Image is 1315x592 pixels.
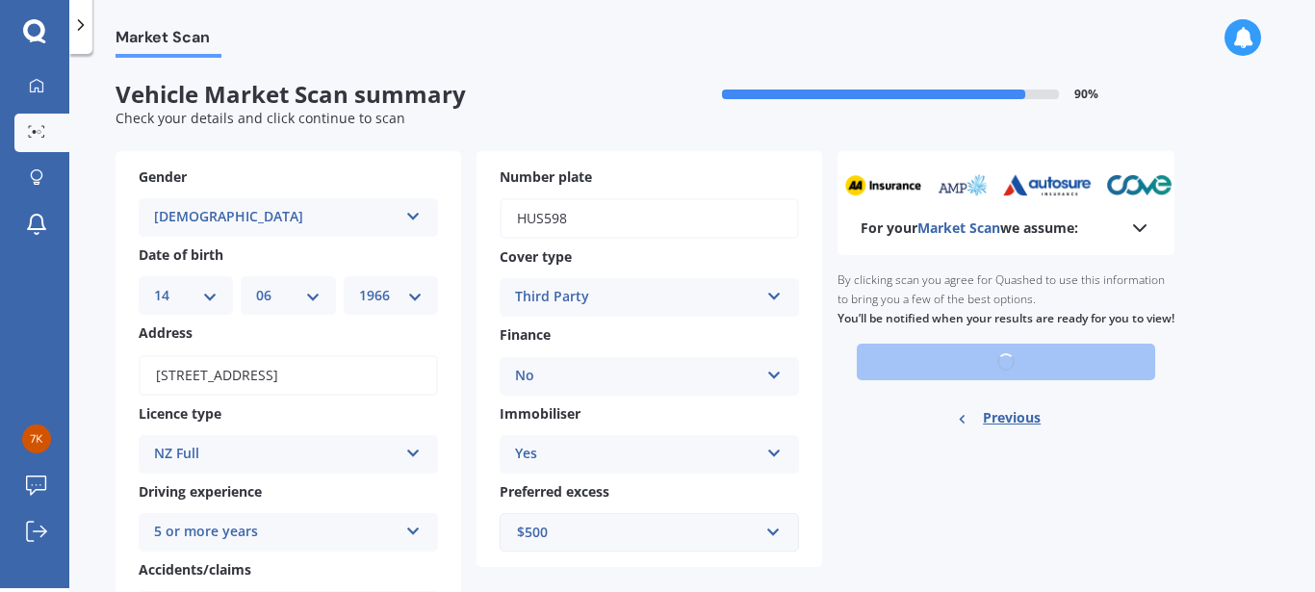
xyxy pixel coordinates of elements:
span: Date of birth [139,245,223,264]
div: By clicking scan you agree for Quashed to use this information to bring you a few of the best opt... [838,255,1174,344]
span: 90 % [1074,88,1098,101]
span: Immobiliser [500,404,580,423]
div: No [515,365,759,388]
img: autosure_sm.webp [999,174,1089,196]
img: aa_sm.webp [841,174,918,196]
img: amp_sm.png [932,174,985,196]
img: c6c94bed799d70538bdd3682ed4690c6 [22,425,51,453]
div: Third Party [515,286,759,309]
span: Check your details and click continue to scan [116,109,405,127]
span: Vehicle Market Scan summary [116,81,645,109]
div: 5 or more years [154,521,398,544]
div: Yes [515,443,759,466]
div: $500 [517,522,759,543]
span: Driving experience [139,482,262,501]
span: Cover type [500,247,572,266]
span: Licence type [139,404,221,423]
span: Preferred excess [500,482,609,501]
span: Number plate [500,167,592,186]
img: cove_sm.webp [1102,174,1169,196]
span: Accidents/claims [139,560,251,579]
span: Market Scan [116,28,221,54]
span: Address [139,324,193,343]
span: Gender [139,167,187,186]
span: Finance [500,326,551,345]
span: Previous [983,403,1041,432]
div: NZ Full [154,443,398,466]
b: You’ll be notified when your results are ready for you to view! [838,310,1174,326]
div: [DEMOGRAPHIC_DATA] [154,206,398,229]
b: For your we assume: [861,219,1078,238]
span: Market Scan [917,219,1000,237]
